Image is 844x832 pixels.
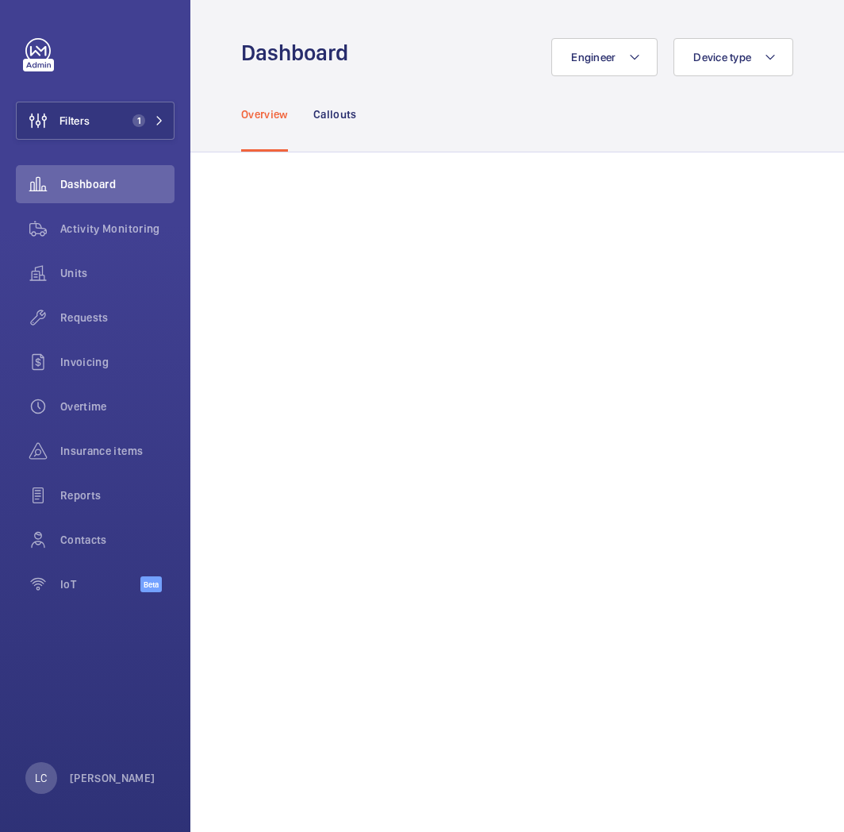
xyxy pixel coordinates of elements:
span: Contacts [60,532,175,548]
span: Engineer [571,51,616,64]
span: Reports [60,487,175,503]
span: Beta [140,576,162,592]
span: Device type [693,51,751,64]
p: [PERSON_NAME] [70,770,155,786]
span: IoT [60,576,140,592]
span: Filters [59,113,90,129]
span: Insurance items [60,443,175,459]
span: Dashboard [60,176,175,192]
span: Requests [60,310,175,325]
span: Units [60,265,175,281]
p: Callouts [313,106,357,122]
h1: Dashboard [241,38,358,67]
button: Engineer [551,38,658,76]
span: Overtime [60,399,175,414]
span: Activity Monitoring [60,221,175,237]
button: Device type [673,38,793,76]
span: 1 [132,114,145,127]
button: Filters1 [16,102,175,140]
p: Overview [241,106,288,122]
p: LC [35,770,47,786]
span: Invoicing [60,354,175,370]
